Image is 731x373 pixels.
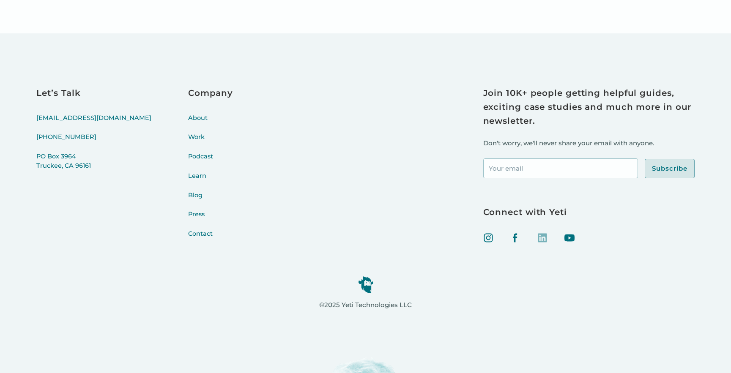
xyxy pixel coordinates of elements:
img: Youtube icon [564,233,575,243]
a: Blog [188,191,233,210]
a: [PHONE_NUMBER] [36,133,151,152]
h3: Let’s Talk [36,86,151,100]
input: Subscribe [645,159,695,178]
form: Footer Newsletter Signup [483,158,695,178]
a: PO Box 3964Truckee, CA 96161 [36,152,151,181]
img: facebook icon [510,233,520,243]
img: Instagram icon [483,233,493,243]
a: Learn [188,172,233,191]
img: yeti logo icon [358,276,373,293]
a: About [188,114,233,133]
h3: Join 10K+ people getting helpful guides, exciting case studies and much more in our newsletter. [483,86,695,128]
a: Press [188,210,233,229]
p: Don't worry, we'll never share your email with anyone. [483,138,695,149]
a: Contact [188,229,233,249]
input: Your email [483,158,638,178]
h3: Connect with Yeti [483,205,695,219]
a: Work [188,133,233,152]
h3: Company [188,86,233,100]
a: Podcast [188,152,233,172]
p: ©2025 Yeti Technologies LLC [319,300,412,310]
a: [EMAIL_ADDRESS][DOMAIN_NAME] [36,114,151,133]
img: linked in icon [537,233,548,243]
